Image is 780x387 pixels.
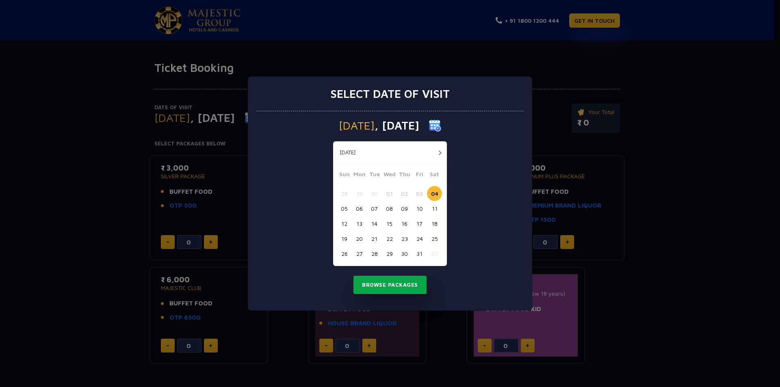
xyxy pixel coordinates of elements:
[427,170,442,181] span: Sat
[412,216,427,231] button: 17
[367,216,382,231] button: 14
[382,186,397,201] button: 01
[352,246,367,261] button: 27
[412,231,427,246] button: 24
[353,276,427,294] button: Browse Packages
[382,231,397,246] button: 22
[337,231,352,246] button: 19
[382,246,397,261] button: 29
[412,246,427,261] button: 31
[382,170,397,181] span: Wed
[367,201,382,216] button: 07
[337,186,352,201] button: 28
[330,87,450,101] h3: Select date of visit
[382,216,397,231] button: 15
[352,170,367,181] span: Mon
[352,231,367,246] button: 20
[352,216,367,231] button: 13
[335,147,360,159] button: [DATE]
[367,170,382,181] span: Tue
[352,186,367,201] button: 29
[352,201,367,216] button: 06
[427,231,442,246] button: 25
[367,231,382,246] button: 21
[412,201,427,216] button: 10
[427,186,442,201] button: 04
[382,201,397,216] button: 08
[412,170,427,181] span: Fri
[429,119,441,132] img: calender icon
[367,186,382,201] button: 30
[337,170,352,181] span: Sun
[427,216,442,231] button: 18
[412,186,427,201] button: 03
[397,186,412,201] button: 02
[337,216,352,231] button: 12
[397,170,412,181] span: Thu
[397,231,412,246] button: 23
[339,120,375,131] span: [DATE]
[397,246,412,261] button: 30
[397,216,412,231] button: 16
[337,201,352,216] button: 05
[397,201,412,216] button: 09
[427,246,442,261] button: 01
[367,246,382,261] button: 28
[427,201,442,216] button: 11
[337,246,352,261] button: 26
[375,120,419,131] span: , [DATE]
